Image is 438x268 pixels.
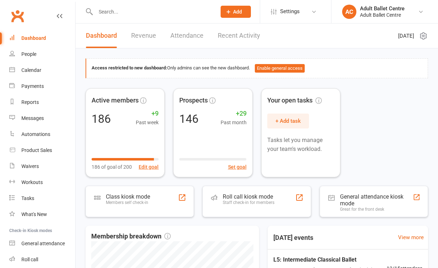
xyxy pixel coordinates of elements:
[268,231,319,244] h3: [DATE] events
[273,255,387,264] span: L5: Intermediate Classical Ballet
[340,207,413,212] div: Great for the front desk
[9,7,26,25] a: Clubworx
[9,62,75,78] a: Calendar
[9,158,75,174] a: Waivers
[21,35,46,41] div: Dashboard
[342,5,356,19] div: AC
[398,32,414,40] span: [DATE]
[91,231,171,242] span: Membership breakdown
[9,78,75,94] a: Payments
[170,23,203,48] a: Attendance
[267,95,322,106] span: Your open tasks
[21,147,52,153] div: Product Sales
[9,236,75,252] a: General attendance kiosk mode
[21,99,39,105] div: Reports
[93,7,211,17] input: Search...
[92,95,139,106] span: Active members
[218,23,260,48] a: Recent Activity
[9,252,75,268] a: Roll call
[21,131,50,137] div: Automations
[21,163,39,169] div: Waivers
[9,30,75,46] a: Dashboard
[21,257,38,262] div: Roll call
[21,115,44,121] div: Messages
[9,190,75,206] a: Tasks
[221,6,251,18] button: Add
[9,206,75,222] a: What's New
[136,119,159,126] span: Past week
[267,114,309,128] button: + Add task
[21,211,47,217] div: What's New
[360,5,404,12] div: Adult Ballet Centre
[131,23,156,48] a: Revenue
[221,119,247,126] span: Past month
[136,109,159,119] span: +9
[360,12,404,18] div: Adult Ballet Centre
[9,46,75,62] a: People
[179,113,199,125] div: 146
[21,67,41,73] div: Calendar
[9,174,75,190] a: Workouts
[9,142,75,158] a: Product Sales
[21,241,65,246] div: General attendance
[228,163,247,171] button: Set goal
[92,65,167,70] strong: Access restricted to new dashboard:
[92,163,132,171] span: 186 of goal of 200
[233,9,242,15] span: Add
[221,109,247,119] span: +29
[340,193,413,207] div: General attendance kiosk mode
[92,64,422,73] div: Only admins can see the new dashboard.
[398,233,424,242] a: View more
[280,4,300,20] span: Settings
[21,83,44,89] div: Payments
[21,195,34,201] div: Tasks
[92,113,111,125] div: 186
[267,136,334,154] p: Tasks let you manage your team's workload.
[9,94,75,110] a: Reports
[86,23,117,48] a: Dashboard
[255,64,305,73] button: Enable general access
[106,193,150,200] div: Class kiosk mode
[21,179,43,185] div: Workouts
[223,200,274,205] div: Staff check-in for members
[223,193,274,200] div: Roll call kiosk mode
[106,200,150,205] div: Members self check-in
[9,110,75,126] a: Messages
[139,163,159,171] button: Edit goal
[9,126,75,142] a: Automations
[21,51,36,57] div: People
[179,95,208,106] span: Prospects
